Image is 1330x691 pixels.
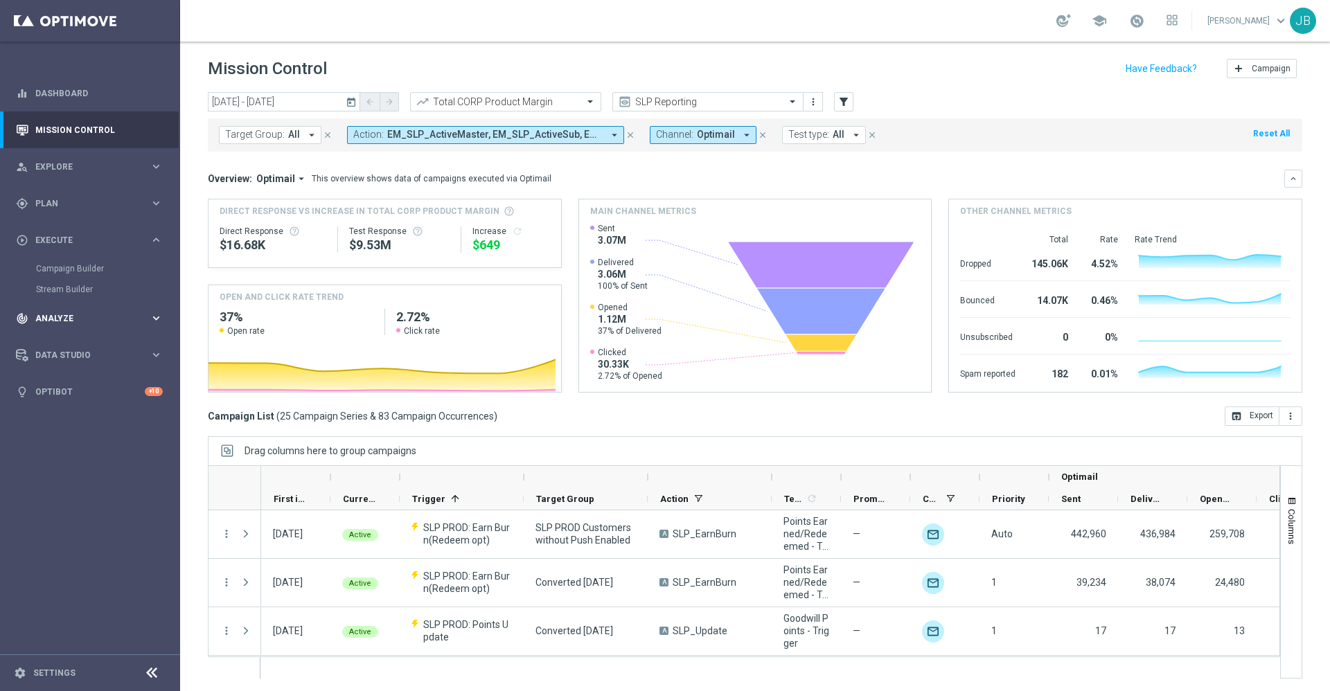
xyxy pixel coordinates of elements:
span: Active [349,627,371,636]
span: — [853,576,860,589]
div: equalizer Dashboard [15,88,163,99]
button: keyboard_arrow_down [1284,170,1302,188]
span: 39,234 [1076,577,1106,588]
div: 0.01% [1085,361,1118,384]
button: Optimail arrow_drop_down [252,172,312,185]
span: Test type: [788,129,829,141]
span: 3.07M [598,234,626,246]
span: Columns [1286,509,1297,544]
span: Clicked [598,347,662,358]
button: close [624,127,637,143]
i: more_vert [220,625,233,637]
div: +10 [145,387,163,396]
div: Bounced [960,288,1016,310]
button: open_in_browser Export [1225,406,1279,426]
span: SLP_EarnBurn [673,528,736,540]
div: Rate [1085,234,1118,245]
i: gps_fixed [16,197,28,210]
span: school [1092,13,1107,28]
i: track_changes [16,312,28,325]
span: All [288,129,300,141]
button: Test type: All arrow_drop_down [782,126,866,144]
div: 182 [1032,361,1068,384]
ng-select: Total CORP Product Margin [410,92,601,111]
i: more_vert [1285,411,1296,422]
span: Action: [353,129,384,141]
span: 17 [1164,625,1176,636]
i: trending_up [416,95,429,109]
span: Converted Today [535,576,613,589]
h2: 2.72% [396,309,550,325]
h4: OPEN AND CLICK RATE TREND [220,291,344,303]
div: Rate Trend [1135,234,1291,245]
div: Direct Response [220,226,326,237]
i: arrow_back [365,97,375,107]
colored-tag: Active [342,576,378,589]
span: Drag columns here to group campaigns [245,445,416,456]
span: Active [349,579,371,588]
span: SLP PROD: Earn Burn(Redeem opt) [423,570,512,595]
button: Action: EM_SLP_ActiveMaster, EM_SLP_ActiveSub, EM_SLP_Anniversary, EM_SLP_BPCs, EM_SLP_CR, EM_SLP... [347,126,624,144]
span: — [853,625,860,637]
multiple-options-button: Export to CSV [1225,410,1302,421]
img: Optimail [922,572,944,594]
span: 1 [991,577,997,588]
span: 17 [1095,625,1106,636]
a: Optibot [35,373,145,410]
div: Press SPACE to select this row. [209,607,261,656]
span: A [659,627,668,635]
button: more_vert [806,93,820,110]
div: 145.06K [1032,251,1068,273]
div: JB [1290,8,1316,34]
div: 28 Sep 2025, Sunday [273,625,303,637]
span: Delivered [1130,494,1164,504]
div: Press SPACE to select this row. [209,510,261,559]
input: Have Feedback? [1126,64,1197,73]
div: Total [1032,234,1068,245]
span: First in Range [274,494,307,504]
h2: 37% [220,309,373,325]
i: filter_alt [837,96,850,108]
span: Plan [35,199,150,208]
div: Data Studio keyboard_arrow_right [15,350,163,361]
div: track_changes Analyze keyboard_arrow_right [15,313,163,324]
span: Sent [1061,494,1081,504]
div: $649 [472,237,549,253]
span: 1 [991,625,997,636]
span: keyboard_arrow_down [1273,13,1288,28]
span: EM_SLP_ActiveMaster EM_SLP_ActiveSub EM_SLP_Anniversary EM_SLP_BPCs + 33 more [387,129,603,141]
div: 4.52% [1085,251,1118,273]
i: close [867,130,877,140]
span: Optimail [256,172,295,185]
div: Spam reported [960,361,1016,384]
i: refresh [806,493,817,504]
span: Target Group: [225,129,285,141]
div: lightbulb Optibot +10 [15,386,163,397]
span: 30.33K [598,358,662,370]
ng-select: SLP Reporting [612,92,804,111]
span: Target Group [536,494,594,504]
button: refresh [512,226,523,237]
button: person_search Explore keyboard_arrow_right [15,161,163,172]
button: more_vert [220,528,233,540]
div: Plan [16,197,150,210]
div: $9,531,364 [349,237,450,253]
div: Press SPACE to select this row. [209,559,261,607]
i: arrow_drop_down [295,172,308,185]
h4: Other channel metrics [960,205,1072,217]
button: arrow_back [360,92,380,111]
span: Direct Response VS Increase In Total CORP Product Margin [220,205,499,217]
div: Increase [472,226,549,237]
span: Channel: [656,129,693,141]
h3: Campaign List [208,410,497,422]
h1: Mission Control [208,59,327,79]
div: Test Response [349,226,450,237]
span: Points Earned/Redeemed - Trigger_NEW_EXISTING [783,515,829,553]
span: SLP_Update [673,625,727,637]
img: Optimail [922,523,944,546]
i: keyboard_arrow_down [1288,174,1298,183]
span: Analyze [35,314,150,323]
span: Opened [1200,494,1233,504]
span: Execute [35,236,150,244]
